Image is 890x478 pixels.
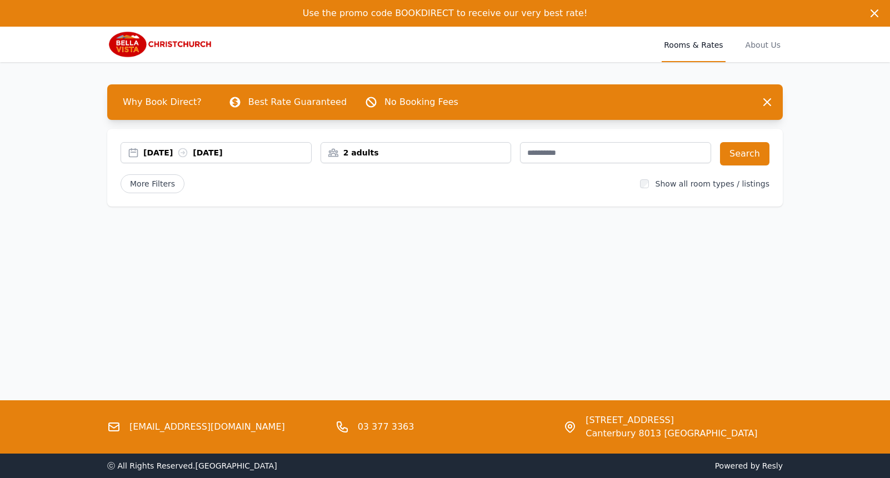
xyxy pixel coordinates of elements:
[321,147,511,158] div: 2 adults
[248,95,347,109] p: Best Rate Guaranteed
[720,142,769,165] button: Search
[662,27,725,62] a: Rooms & Rates
[121,174,184,193] span: More Filters
[762,461,783,470] a: Resly
[107,461,277,470] span: ⓒ All Rights Reserved. [GEOGRAPHIC_DATA]
[586,414,757,427] span: [STREET_ADDRESS]
[743,27,783,62] a: About Us
[143,147,311,158] div: [DATE] [DATE]
[656,179,769,188] label: Show all room types / listings
[129,420,285,434] a: [EMAIL_ADDRESS][DOMAIN_NAME]
[449,460,783,471] span: Powered by
[384,95,458,109] p: No Booking Fees
[303,8,588,18] span: Use the promo code BOOKDIRECT to receive our very best rate!
[586,427,757,440] span: Canterbury 8013 [GEOGRAPHIC_DATA]
[358,420,414,434] a: 03 377 3363
[107,31,214,58] img: Bella Vista Christchurch
[114,91,211,113] span: Why Book Direct?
